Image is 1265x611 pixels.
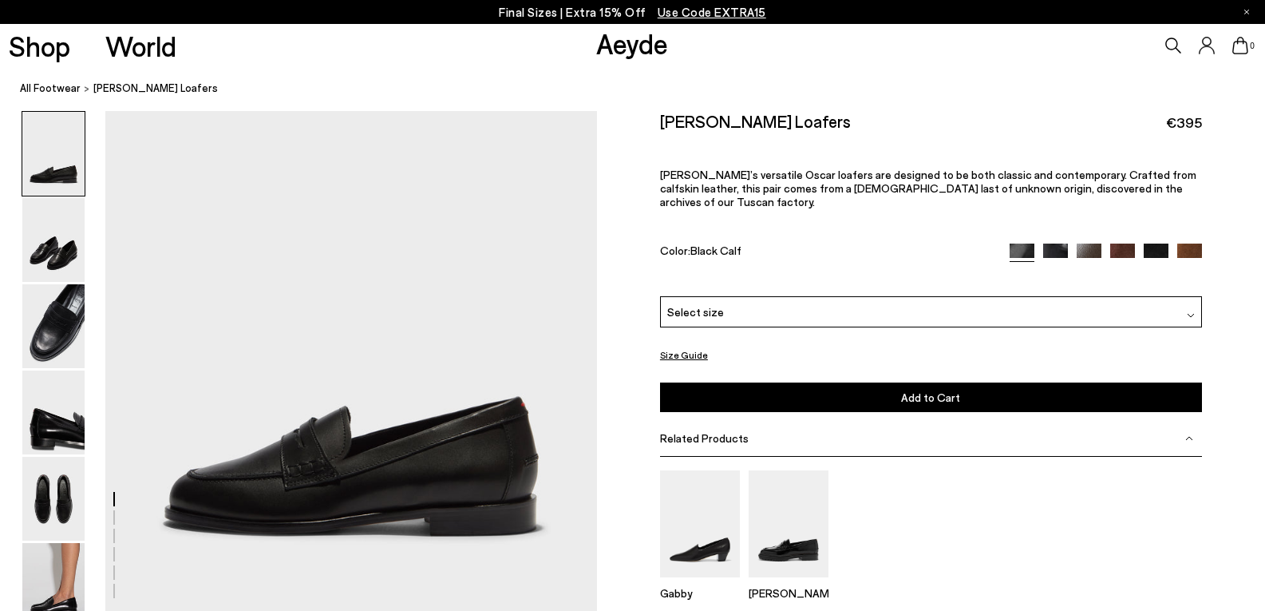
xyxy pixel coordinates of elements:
[658,5,766,19] span: Navigate to /collections/ss25-final-sizes
[1248,42,1256,50] span: 0
[667,304,724,320] span: Select size
[749,586,828,600] p: [PERSON_NAME]
[749,566,828,600] a: Leon Loafers [PERSON_NAME]
[660,470,740,577] img: Gabby Almond-Toe Loafers
[1166,113,1202,133] span: €395
[105,32,176,60] a: World
[660,244,992,262] div: Color:
[690,244,741,257] span: Black Calf
[499,2,766,22] p: Final Sizes | Extra 15% Off
[660,345,708,365] button: Size Guide
[20,80,81,97] a: All Footwear
[660,383,1202,412] button: Add to Cart
[1232,37,1248,54] a: 0
[660,168,1196,208] span: [PERSON_NAME]’s versatile Oscar loafers are designed to be both classic and contemporary. Crafted...
[1185,434,1193,442] img: svg%3E
[22,284,85,368] img: Oscar Leather Loafers - Image 3
[93,80,218,97] span: [PERSON_NAME] Loafers
[660,431,749,445] span: Related Products
[901,391,960,404] span: Add to Cart
[22,371,85,454] img: Oscar Leather Loafers - Image 4
[9,32,70,60] a: Shop
[1187,311,1195,319] img: svg%3E
[660,586,740,600] p: Gabby
[660,111,851,131] h2: [PERSON_NAME] Loafers
[22,112,85,196] img: Oscar Leather Loafers - Image 1
[22,198,85,282] img: Oscar Leather Loafers - Image 2
[749,470,828,577] img: Leon Loafers
[22,457,85,541] img: Oscar Leather Loafers - Image 5
[596,26,668,60] a: Aeyde
[20,67,1265,111] nav: breadcrumb
[660,566,740,600] a: Gabby Almond-Toe Loafers Gabby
